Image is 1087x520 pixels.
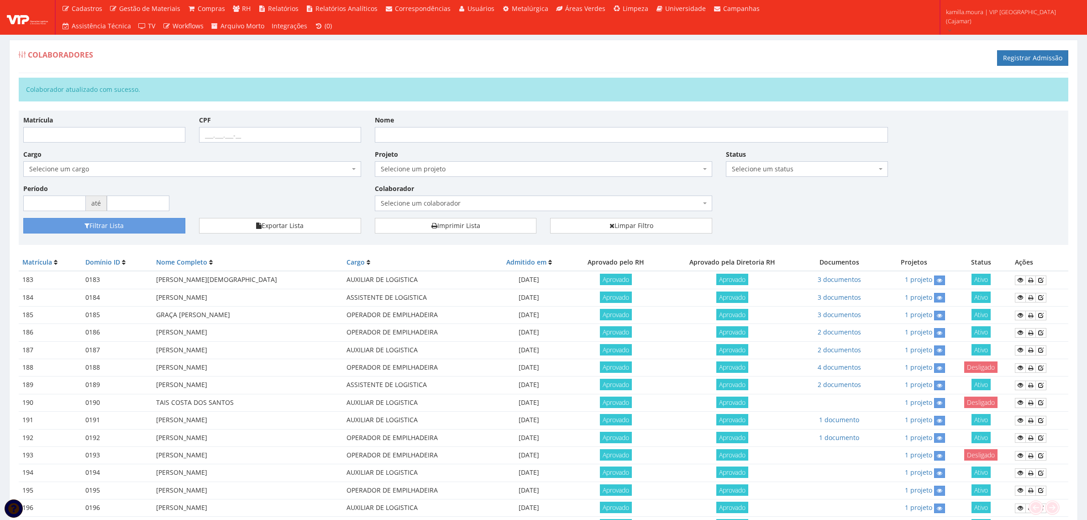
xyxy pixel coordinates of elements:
[971,467,991,478] span: Ativo
[19,482,82,499] td: 195
[375,150,398,159] label: Projeto
[905,451,932,459] a: 1 projeto
[19,324,82,341] td: 186
[1011,254,1068,271] th: Ações
[905,468,932,477] a: 1 projeto
[964,449,998,461] span: Desligado
[971,484,991,496] span: Ativo
[964,361,998,373] span: Desligado
[343,394,489,411] td: AUXILIAR DE LOGISTICA
[343,324,489,341] td: OPERADOR DE EMPILHADEIRA
[152,271,343,289] td: [PERSON_NAME][DEMOGRAPHIC_DATA]
[221,21,264,30] span: Arquivo Morto
[600,414,632,425] span: Aprovado
[19,78,1068,101] div: Colaborador atualizado com sucesso.
[19,377,82,394] td: 189
[199,127,361,143] input: ___.___.___-__
[152,377,343,394] td: [PERSON_NAME]
[311,17,336,35] a: (0)
[152,324,343,341] td: [PERSON_NAME]
[268,17,311,35] a: Integrações
[818,380,861,389] a: 2 documentos
[716,326,748,338] span: Aprovado
[381,164,701,174] span: Selecione um projeto
[19,499,82,517] td: 196
[665,4,706,13] span: Universidade
[7,11,48,24] img: logo
[600,449,632,461] span: Aprovado
[905,293,932,302] a: 1 projeto
[198,4,225,13] span: Compras
[19,306,82,324] td: 185
[82,289,152,306] td: 0184
[343,306,489,324] td: OPERADOR DE EMPILHADEIRA
[946,7,1075,26] span: kamilla.moura | VIP [GEOGRAPHIC_DATA] (Cajamar)
[23,218,185,233] button: Filtrar Lista
[971,309,991,320] span: Ativo
[82,341,152,359] td: 0187
[716,361,748,373] span: Aprovado
[23,184,48,193] label: Período
[819,433,859,442] a: 1 documento
[663,254,802,271] th: Aprovado pela Diretoria RH
[905,433,932,442] a: 1 projeto
[119,4,180,13] span: Gestão de Materiais
[152,359,343,377] td: [PERSON_NAME]
[600,344,632,356] span: Aprovado
[600,361,632,373] span: Aprovado
[395,4,451,13] span: Correspondências
[600,432,632,443] span: Aprovado
[623,4,648,13] span: Limpeza
[343,341,489,359] td: AUXILIAR DE LOGISTICA
[343,289,489,306] td: ASSISTENTE DE LOGISTICA
[565,4,605,13] span: Áreas Verdes
[152,429,343,446] td: [PERSON_NAME]
[905,380,932,389] a: 1 projeto
[156,258,207,266] a: Nome Completo
[82,394,152,411] td: 0190
[971,274,991,285] span: Ativo
[818,345,861,354] a: 2 documentos
[726,150,746,159] label: Status
[325,21,332,30] span: (0)
[85,258,120,266] a: Domínio ID
[22,258,52,266] a: Matrícula
[82,499,152,517] td: 0196
[971,292,991,303] span: Ativo
[550,218,712,233] a: Limpar Filtro
[716,274,748,285] span: Aprovado
[905,363,932,371] a: 1 projeto
[568,254,663,271] th: Aprovado pelo RH
[82,429,152,446] td: 0192
[489,289,568,306] td: [DATE]
[19,289,82,306] td: 184
[716,309,748,320] span: Aprovado
[600,309,632,320] span: Aprovado
[726,161,888,177] span: Selecione um status
[19,394,82,411] td: 190
[716,292,748,303] span: Aprovado
[58,17,135,35] a: Assistência Técnica
[343,429,489,446] td: OPERADOR DE EMPILHADEIRA
[343,499,489,517] td: AUXILIAR DE LOGISTICA
[375,184,414,193] label: Colaborador
[971,414,991,425] span: Ativo
[818,328,861,336] a: 2 documentos
[152,464,343,482] td: [PERSON_NAME]
[375,116,394,125] label: Nome
[207,17,268,35] a: Arquivo Morto
[489,341,568,359] td: [DATE]
[82,324,152,341] td: 0186
[82,359,152,377] td: 0188
[375,161,713,177] span: Selecione um projeto
[19,341,82,359] td: 187
[716,432,748,443] span: Aprovado
[716,449,748,461] span: Aprovado
[159,17,207,35] a: Workflows
[199,218,361,233] button: Exportar Lista
[19,429,82,446] td: 192
[600,292,632,303] span: Aprovado
[135,17,159,35] a: TV
[152,482,343,499] td: [PERSON_NAME]
[512,4,548,13] span: Metalúrgica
